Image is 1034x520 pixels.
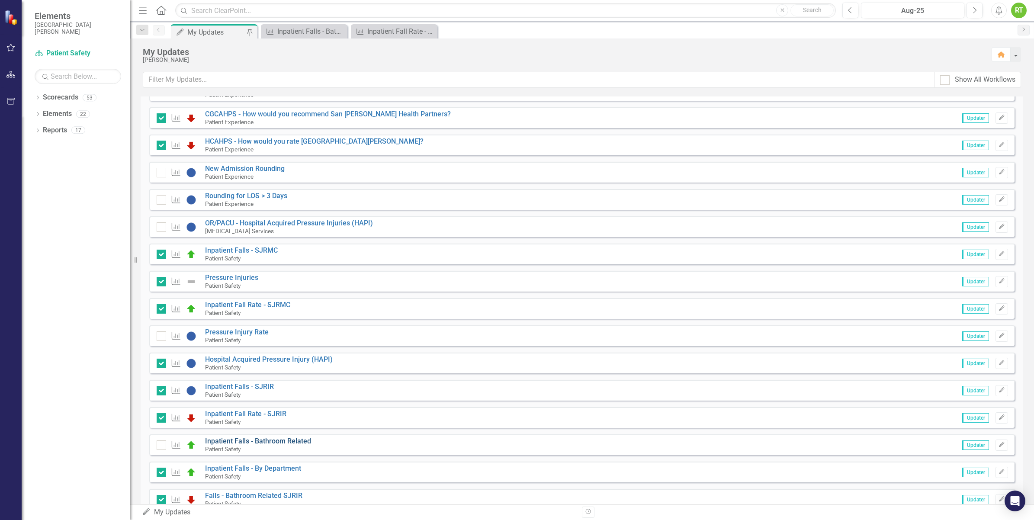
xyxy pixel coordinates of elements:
div: 53 [83,94,96,101]
small: Patient Safety [205,337,241,343]
span: Updater [962,440,989,450]
span: Search [803,6,822,13]
a: Pressure Injuries [205,273,258,282]
span: Updater [962,168,989,177]
a: CGCAHPS - How would you recommend San [PERSON_NAME] Health Partners? [205,110,451,118]
span: Elements [35,11,121,21]
img: Below Plan [186,113,196,123]
small: [MEDICAL_DATA] Services [205,228,274,234]
small: Patient Safety [205,255,241,262]
img: No Information [186,331,196,341]
small: Patient Experience [205,119,254,125]
small: Patient Safety [205,309,241,316]
div: Inpatient Falls - Bathroom Related [277,26,345,37]
div: Open Intercom Messenger [1005,491,1025,511]
a: Inpatient Falls - SJRMC [205,246,278,254]
small: Patient Experience [205,146,254,153]
span: Updater [962,359,989,368]
img: Below Plan [186,140,196,151]
small: Patient Experience [205,91,254,98]
img: Below Plan [186,413,196,423]
small: Patient Experience [205,173,254,180]
input: Search ClearPoint... [175,3,836,18]
span: Updater [962,250,989,259]
img: On Target [186,249,196,260]
span: Updater [962,222,989,232]
span: Updater [962,413,989,423]
a: Inpatient Falls - Bathroom Related [205,437,311,445]
div: 22 [76,110,90,118]
span: Updater [962,468,989,477]
button: Search [790,4,834,16]
div: Aug-25 [864,6,961,16]
span: Updater [962,195,989,205]
div: Inpatient Fall Rate - SJRMC [367,26,435,37]
input: Search Below... [35,69,121,84]
span: Updater [962,495,989,504]
div: My Updates [143,47,983,57]
small: Patient Experience [205,200,254,207]
div: My Updates [187,27,244,38]
small: Patient Safety [205,282,241,289]
span: Updater [962,331,989,341]
img: Not Defined [186,276,196,287]
a: OR/PACU - Hospital Acquired Pressure Injuries (HAPI) [205,219,373,227]
img: No Information [186,195,196,205]
small: [GEOGRAPHIC_DATA][PERSON_NAME] [35,21,121,35]
a: Hospital Acquired Pressure Injury (HAPI) [205,355,333,363]
img: On Target [186,467,196,478]
small: Patient Safety [205,500,241,507]
button: RT [1011,3,1027,18]
a: Inpatient Fall Rate - SJRMC [353,26,435,37]
img: No Information [186,385,196,396]
span: Updater [962,141,989,150]
a: Patient Safety [35,48,121,58]
span: Updater [962,277,989,286]
small: Patient Safety [205,446,241,453]
a: Inpatient Falls - By Department [205,464,301,472]
img: On Target [186,304,196,314]
small: Patient Safety [205,418,241,425]
small: Patient Safety [205,391,241,398]
img: No Information [186,358,196,369]
a: Reports [43,125,67,135]
img: No Information [186,222,196,232]
button: Aug-25 [861,3,964,18]
a: Elements [43,109,72,119]
span: Updater [962,304,989,314]
div: Show All Workflows [955,75,1015,85]
img: Below Plan [186,494,196,505]
a: Rounding for LOS > 3 Days [205,192,287,200]
a: HCAHPS - How would you rate [GEOGRAPHIC_DATA][PERSON_NAME]? [205,137,424,145]
span: Updater [962,386,989,395]
div: My Updates [142,507,575,517]
small: Patient Safety [205,364,241,371]
input: Filter My Updates... [143,72,935,88]
a: Inpatient Falls - SJRIR [205,382,274,391]
img: ClearPoint Strategy [4,10,19,25]
span: Updater [962,113,989,123]
small: Patient Safety [205,473,241,480]
a: Scorecards [43,93,78,103]
a: Inpatient Fall Rate - SJRMC [205,301,290,309]
div: 17 [71,127,85,134]
img: On Target [186,440,196,450]
div: [PERSON_NAME] [143,57,983,63]
a: Pressure Injury Rate [205,328,269,336]
img: No Information [186,167,196,178]
a: New Admission Rounding [205,164,285,173]
a: Inpatient Fall Rate - SJRIR [205,410,286,418]
a: Falls - Bathroom Related SJRIR [205,491,302,500]
a: Inpatient Falls - Bathroom Related [263,26,345,37]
